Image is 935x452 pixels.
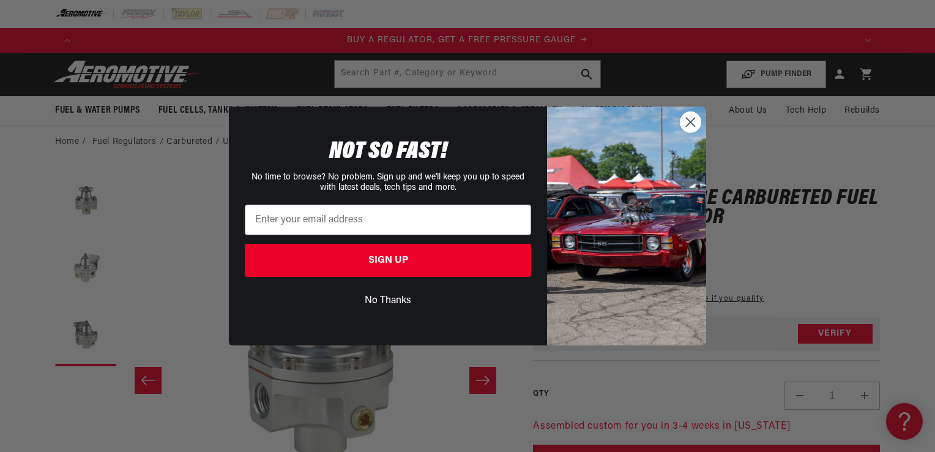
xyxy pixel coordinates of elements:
[245,289,531,312] button: No Thanks
[680,111,701,133] button: Close dialog
[245,244,531,277] button: SIGN UP
[251,173,524,192] span: No time to browse? No problem. Sign up and we'll keep you up to speed with latest deals, tech tip...
[329,140,447,164] span: NOT SO FAST!
[547,107,706,345] img: 85cdd541-2605-488b-b08c-a5ee7b438a35.jpeg
[245,205,531,235] input: Enter your email address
